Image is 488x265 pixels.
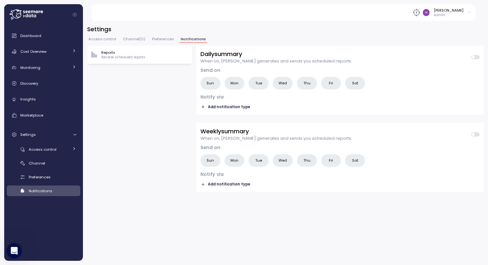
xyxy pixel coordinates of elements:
p: How can we help? [13,68,116,79]
span: Notifications [29,188,52,194]
span: Wed [279,80,287,87]
p: When on, [PERSON_NAME] generates and sends you scheduled reports. [200,135,352,142]
span: Discovery [20,81,38,86]
span: Sun [207,80,214,87]
h3: Daily summary [200,50,352,58]
span: Sat [352,80,358,87]
button: Collapse navigation [71,12,79,17]
span: Thu [303,157,310,164]
span: Access control [29,147,56,152]
p: Recieve scheduled reports [101,55,145,60]
span: Preferences [29,175,51,180]
span: Fri [329,157,333,164]
img: logo [13,14,75,21]
a: Access control [7,144,80,155]
div: [PERSON_NAME] [434,8,463,13]
h4: Send on [200,67,480,74]
a: Discovery [7,77,80,90]
span: Add notification type [208,104,250,110]
span: Messages [86,217,108,222]
h4: Notify via [200,94,480,100]
p: Hi [PERSON_NAME] 👋 [13,46,116,68]
span: Settings [20,132,36,137]
span: Channel ( 0 ) [123,37,145,41]
div: Close [111,10,123,22]
div: Send us a message [13,92,108,99]
button: Messages [65,201,129,227]
span: Marketplace [20,113,43,118]
button: Add notification type [200,181,250,188]
span: Mon [230,157,239,164]
span: Fri [329,80,333,87]
span: Access control [88,37,116,41]
h3: Settings [87,25,484,33]
span: Monitoring [20,65,40,70]
span: Mon [230,80,239,87]
p: When on, [PERSON_NAME] generates and sends you scheduled reports. [200,58,352,64]
span: Thu [303,80,310,87]
span: Add notification type [208,181,250,187]
h4: Send on [200,144,480,151]
h4: Notify via [200,171,480,178]
span: Notifications [181,37,206,41]
p: Admin [434,13,463,17]
p: Reports [101,50,145,55]
a: Preferences [7,172,80,182]
span: Home [25,217,39,222]
iframe: Intercom live chat [6,243,22,259]
span: Cost Overview [20,49,46,54]
a: Cost Overview [7,45,80,58]
span: Wed [279,157,287,164]
span: Insights [20,97,36,102]
div: Send us a message [6,87,123,104]
span: Tue [255,157,262,164]
span: Sat [352,157,358,164]
img: aa5bc15c2af7a8687bb201f861f8e68b [423,9,430,16]
img: Profile image for Dev [88,10,101,23]
span: Tue [255,80,262,87]
span: Sun [207,157,214,164]
a: Dashboard [7,29,80,42]
a: Insights [7,93,80,106]
a: Channel [7,158,80,168]
a: Monitoring [7,61,80,74]
span: Channel [29,161,45,166]
a: Settings [7,128,80,141]
button: Add notification type [200,104,250,110]
span: Preferences [152,37,174,41]
span: Dashboard [20,33,41,38]
a: Notifications [7,185,80,196]
img: 6791f8edfa6a2c9608b219b1.PNG [413,9,420,16]
h3: Weekly summary [200,127,352,135]
a: Marketplace [7,109,80,122]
